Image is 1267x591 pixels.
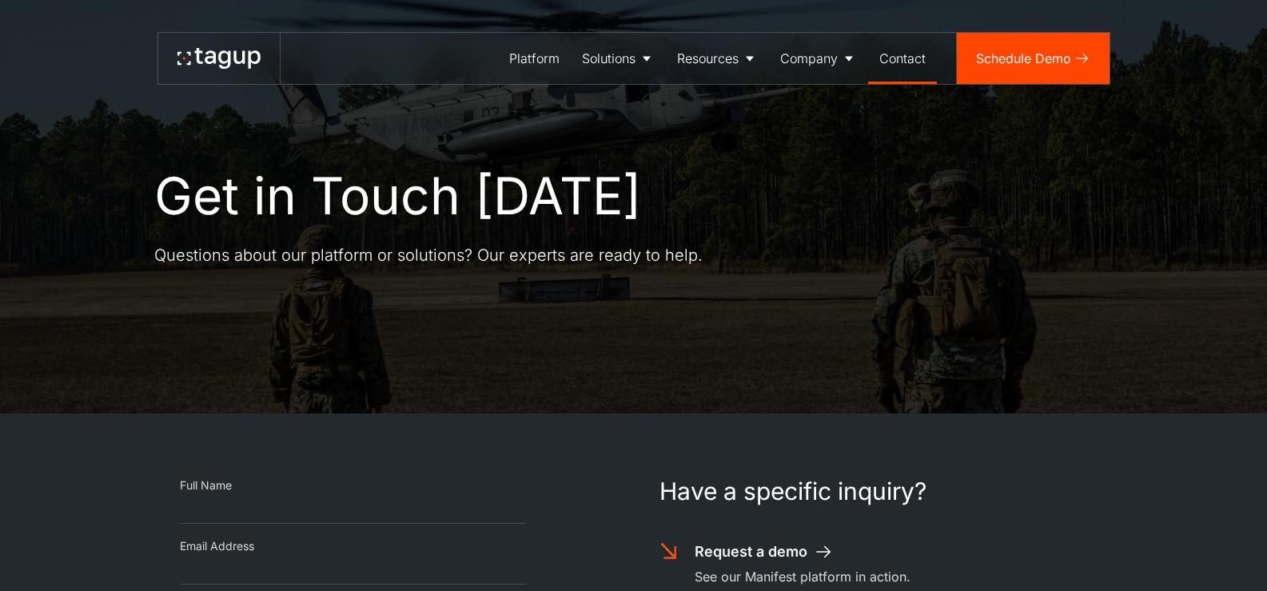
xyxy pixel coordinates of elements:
[666,33,769,84] a: Resources
[659,477,1088,505] h1: Have a specific inquiry?
[154,167,641,225] h1: Get in Touch [DATE]
[498,33,571,84] a: Platform
[582,49,635,68] div: Solutions
[868,33,937,84] a: Contact
[780,49,838,68] div: Company
[695,541,834,562] a: Request a demo
[769,33,868,84] a: Company
[695,541,807,562] div: Request a demo
[571,33,666,84] a: Solutions
[180,538,525,554] div: Email Address
[879,49,926,68] div: Contact
[180,477,525,493] div: Full Name
[509,49,560,68] div: Platform
[976,49,1071,68] div: Schedule Demo
[957,33,1110,84] a: Schedule Demo
[154,244,703,266] p: Questions about our platform or solutions? Our experts are ready to help.
[695,567,910,586] div: See our Manifest platform in action.
[677,49,739,68] div: Resources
